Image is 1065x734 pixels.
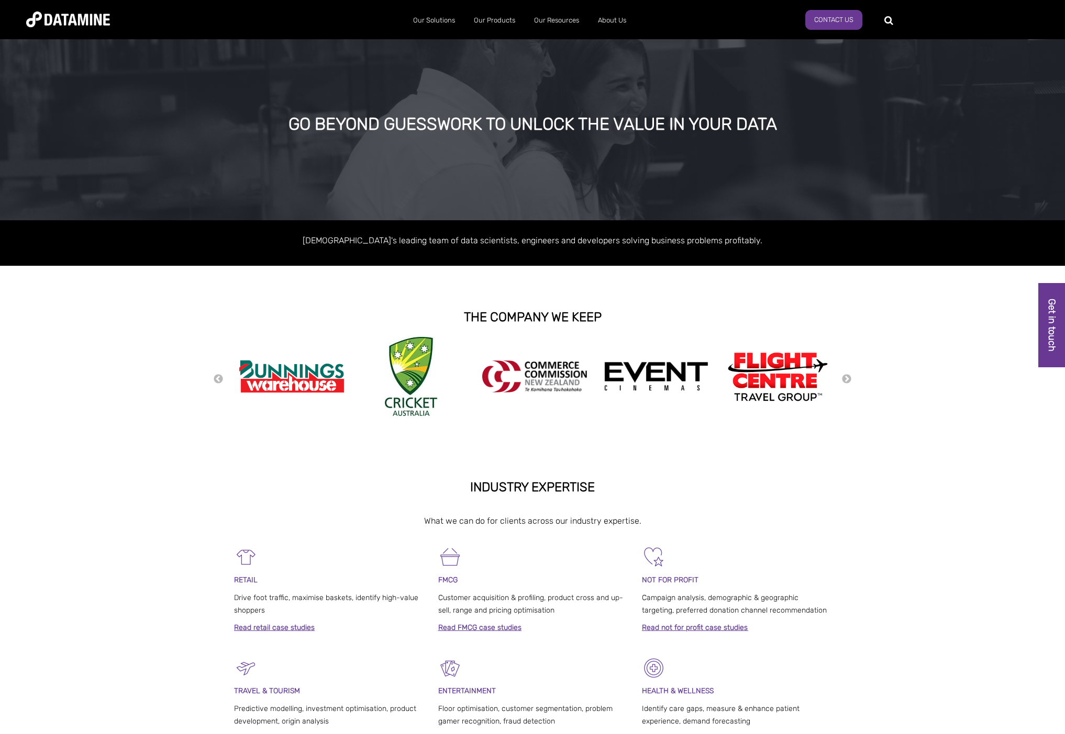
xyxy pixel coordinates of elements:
[841,374,852,385] button: Next
[239,357,344,396] img: Bunnings Warehouse
[404,7,464,34] a: Our Solutions
[642,545,665,569] img: Not For Profit
[438,704,613,726] span: Floor optimisation, customer segmentation, problem gamer recognition, fraud detection
[642,593,827,615] span: Campaign analysis, demographic & geographic targeting, preferred donation channel recommendation
[424,516,641,526] span: What we can do for clients across our industry expertise.
[725,349,830,403] img: Flight Centre
[438,656,462,680] img: Entertainment
[234,233,831,247] p: [DEMOGRAPHIC_DATA]'s leading team of data scientists, engineers and developers solving business p...
[438,545,462,569] img: FMCG
[464,310,602,324] strong: THE COMPANY WE KEEP
[642,656,665,680] img: Healthcare
[604,362,708,392] img: event cinemas
[642,623,748,632] a: Read not for profit case studies
[438,686,496,695] span: ENTERTAINMENT
[642,704,800,726] span: Identify care gaps, measure & enhance patient experience, demand forecasting
[438,593,623,615] span: Customer acquisition & profiling, product cross and up-sell, range and pricing optimisation
[438,623,522,632] a: Read FMCG case studies
[120,115,945,134] div: GO BEYOND GUESSWORK TO UNLOCK THE VALUE IN YOUR DATA
[385,337,437,416] img: Cricket Australia
[234,686,300,695] span: TRAVEL & TOURISM
[234,545,258,569] img: Retail-1
[642,686,714,695] strong: HEALTH & WELLNESS
[234,575,258,584] span: RETAIL
[589,7,636,34] a: About Us
[234,704,416,726] span: Predictive modelling, investment optimisation, product development, origin analysis
[213,374,224,385] button: Previous
[1038,283,1065,367] a: Get in touch
[805,10,862,30] a: Contact us
[525,7,589,34] a: Our Resources
[482,360,587,392] img: commercecommission
[438,575,458,584] span: FMCG
[234,593,418,615] span: Drive foot traffic, maximise baskets, identify high-value shoppers
[234,656,258,680] img: Travel & Tourism
[642,575,698,584] span: NOT FOR PROFIT
[234,623,315,632] a: Read retail case studies
[470,480,595,494] strong: INDUSTRY EXPERTISE
[464,7,525,34] a: Our Products
[26,12,110,27] img: Datamine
